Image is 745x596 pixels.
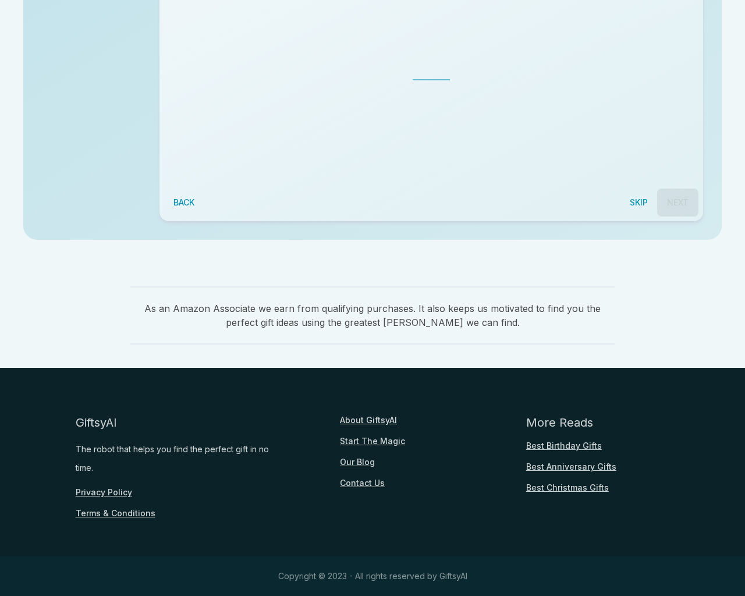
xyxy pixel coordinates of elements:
[76,414,117,431] div: GiftsyAI
[130,286,615,345] span: As an Amazon Associate we earn from qualifying purchases. It also keeps us motivated to find you ...
[340,414,397,426] a: About GiftsyAI
[620,189,657,217] button: Skip
[76,508,155,519] a: Terms & Conditions
[526,440,602,452] a: Best Birthday Gifts
[76,487,132,498] a: Privacy Policy
[340,456,375,468] a: Our Blog
[76,440,272,477] div: The robot that helps you find the perfect gift in no time.
[340,477,385,489] a: Contact Us
[164,189,204,217] button: Back
[526,482,609,494] a: Best Christmas Gifts
[340,435,405,447] a: Start The Magic
[526,461,616,473] a: Best Anniversary Gifts
[526,414,593,431] div: More Reads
